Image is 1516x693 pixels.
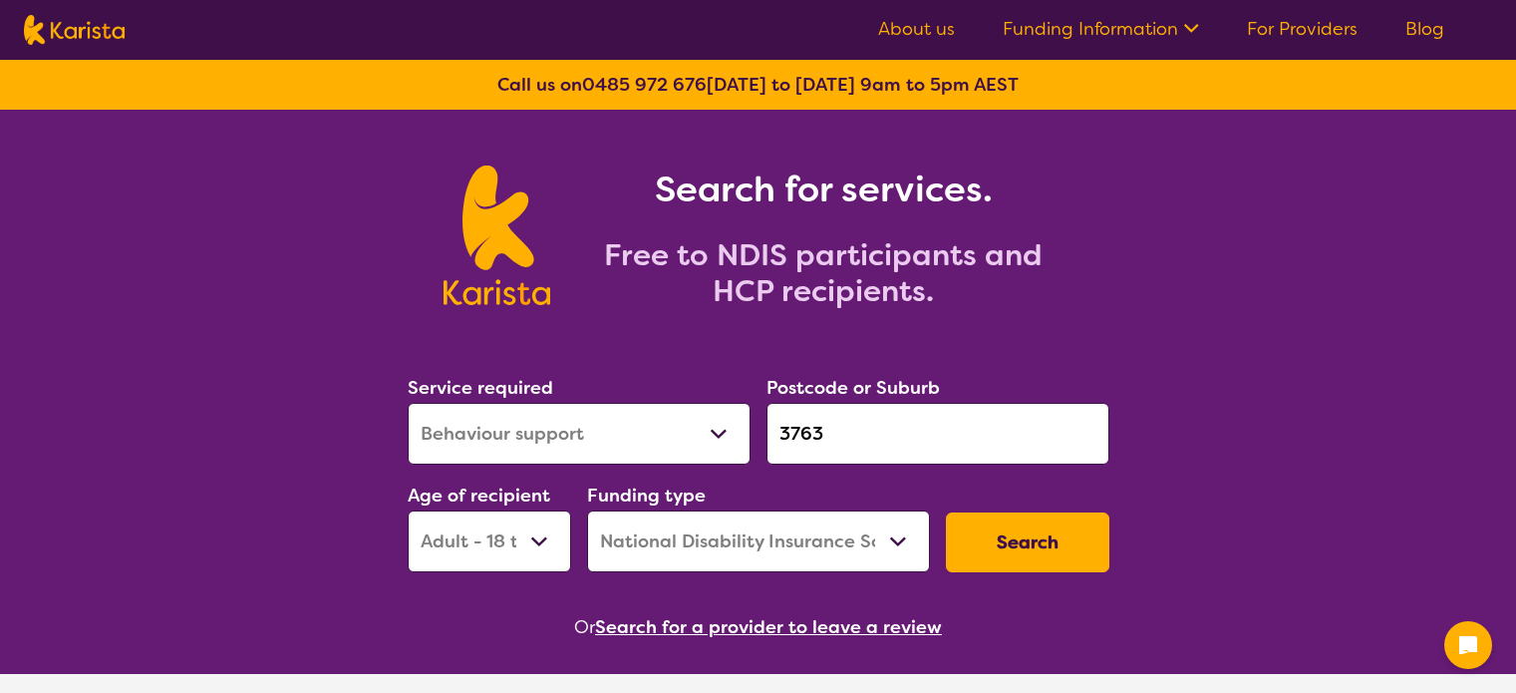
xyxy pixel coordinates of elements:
[582,73,707,97] a: 0485 972 676
[24,15,125,45] img: Karista logo
[444,166,550,305] img: Karista logo
[1247,17,1358,41] a: For Providers
[946,513,1109,572] button: Search
[408,376,553,400] label: Service required
[766,376,940,400] label: Postcode or Suburb
[878,17,955,41] a: About us
[574,237,1072,309] h2: Free to NDIS participants and HCP recipients.
[587,484,706,508] label: Funding type
[766,403,1109,465] input: Type
[1405,17,1444,41] a: Blog
[408,484,550,508] label: Age of recipient
[1003,17,1199,41] a: Funding Information
[574,612,595,642] span: Or
[595,612,942,642] button: Search for a provider to leave a review
[574,166,1072,213] h1: Search for services.
[497,73,1019,97] b: Call us on [DATE] to [DATE] 9am to 5pm AEST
